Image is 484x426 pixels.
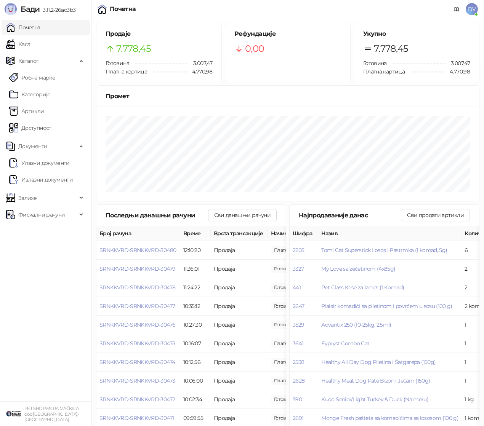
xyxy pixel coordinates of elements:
small: PET SHOP MOJA MAČKICA doo [GEOGRAPHIC_DATA]-[GEOGRAPHIC_DATA] [24,406,79,422]
button: 3529 [293,321,304,328]
span: SRNKKVRD-SRNKKVRD-30473 [99,377,175,384]
span: Каталог [18,53,39,69]
button: SRNKKVRD-SRNKKVRD-30478 [99,284,175,291]
span: 49,99 [271,395,297,404]
span: Бади [21,5,40,14]
span: 300,00 [271,283,297,292]
a: ArtikliАртикли [9,104,44,119]
h5: Рефундације [234,29,341,38]
button: 590 [293,396,302,403]
a: Категорије [9,87,51,102]
button: 2647 [293,303,304,310]
span: SRNKKVRD-SRNKKVRD-30474 [99,359,175,365]
button: 2538 [293,359,304,365]
span: 4.770,98 [187,67,212,76]
th: Врста трансакције [211,226,268,241]
td: Продаја [211,390,268,409]
span: Платна картица [106,68,147,75]
td: Продаја [211,241,268,260]
th: Број рачуна [96,226,180,241]
h5: Укупно [363,29,470,38]
span: 4.770,98 [444,67,470,76]
span: SRNKKVRD-SRNKKVRD-30475 [99,340,175,347]
a: Почетна [6,20,40,35]
span: DV [466,3,478,15]
button: Сви продати артикли [401,209,470,221]
button: 2628 [293,377,305,384]
span: 145,00 [271,377,312,385]
button: Fypryst Combo Cat [321,340,369,347]
span: 1.330,00 [271,246,312,254]
td: 10:16:07 [180,334,211,353]
a: Излазни документи [9,172,73,187]
h5: Продаје [106,29,212,38]
span: Залихе [18,190,37,206]
button: SRNKKVRD-SRNKKVRD-30476 [99,321,175,328]
button: 3641 [293,340,303,347]
td: Продаја [211,297,268,316]
td: Продаја [211,260,268,278]
button: SRNKKVRD-SRNKKVRD-30472 [99,396,175,403]
button: SRNKKVRD-SRNKKVRD-30471 [99,415,174,421]
span: Платна картица [363,68,405,75]
div: Почетна [110,6,136,12]
span: 1.796,00 [271,339,312,348]
button: 2691 [293,415,303,421]
button: Healthy All Day Dog Piletina i Šargarepa (150g) [321,359,436,365]
button: Advantix 250 (10-25kg, 2.5ml) [321,321,391,328]
button: Healthy Meat Dog Pate Bizon i Ječam (150g) [321,377,430,384]
td: 10:27:30 [180,316,211,334]
a: Каса [6,37,30,52]
td: 11:36:01 [180,260,211,278]
td: 10:35:12 [180,297,211,316]
img: Logo [5,3,17,15]
span: Фискални рачуни [18,207,65,222]
button: Сви данашњи рачуни [208,209,277,221]
a: Доступност [9,120,51,136]
button: SRNKKVRD-SRNKKVRD-30477 [99,303,175,310]
button: Monge Fresh pašteta sa komadićima sa lososom (100 g) [321,415,458,421]
div: Најпродаваније данас [299,211,401,220]
a: Робне марке [9,70,55,85]
button: My Love sa zečetinom (4x85g) [321,265,395,272]
td: Продаја [211,334,268,353]
span: 700,00 [271,302,297,310]
span: 129,99 [271,265,297,273]
button: Tomi Cat Superstick Losos i Pastrmka (1 komad, 5g) [321,247,447,254]
td: 10:06:00 [180,372,211,390]
div: Промет [106,91,470,101]
span: Документи [18,139,47,154]
button: Pet Class Kese za Izmet (1 Komad) [321,284,404,291]
div: Последњи данашњи рачуни [106,211,208,220]
a: Ulazni dokumentiУлазни документи [9,155,70,171]
span: Plaisir komadići sa piletinom i povrćem u sosu (100 g) [321,303,452,310]
td: Продаја [211,316,268,334]
button: SRNKKVRD-SRNKKVRD-30480 [99,247,176,254]
span: 7.778,45 [374,41,409,56]
img: 64x64-companyLogo-9f44b8df-f022-41eb-b7d6-300ad218de09.png [6,406,21,421]
td: Продаја [211,372,268,390]
button: Kudo Senior/Light Turkey & Duck (Na meru) [321,396,428,403]
td: 10:12:56 [180,353,211,372]
th: Начини плаћања [268,226,344,241]
td: 12:10:20 [180,241,211,260]
span: 0,00 [245,41,264,56]
button: 441 [293,284,301,291]
button: SRNKKVRD-SRNKKVRD-30479 [99,265,175,272]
